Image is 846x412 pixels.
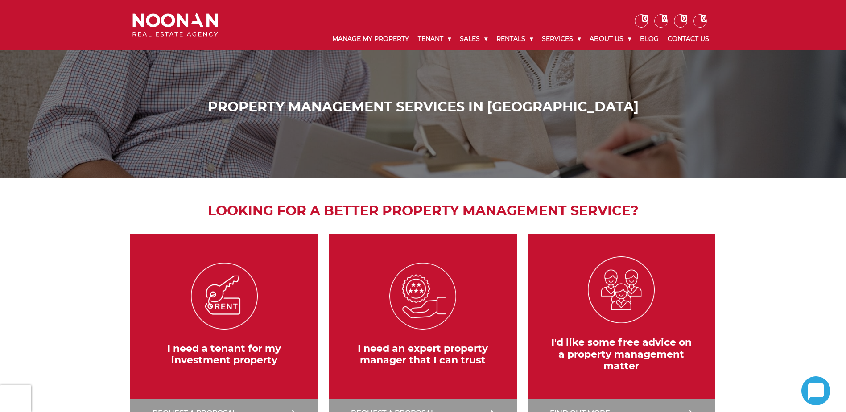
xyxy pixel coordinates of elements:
a: Sales [455,28,492,50]
a: About Us [585,28,636,50]
a: Services [537,28,585,50]
img: Noonan Real Estate Agency [132,13,218,37]
a: Tenant [413,28,455,50]
a: Rentals [492,28,537,50]
h2: Looking for a better property management service? [126,201,720,221]
a: Manage My Property [328,28,413,50]
a: Blog [636,28,663,50]
h1: Property Management Services in [GEOGRAPHIC_DATA] [135,99,711,115]
a: Contact Us [663,28,714,50]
